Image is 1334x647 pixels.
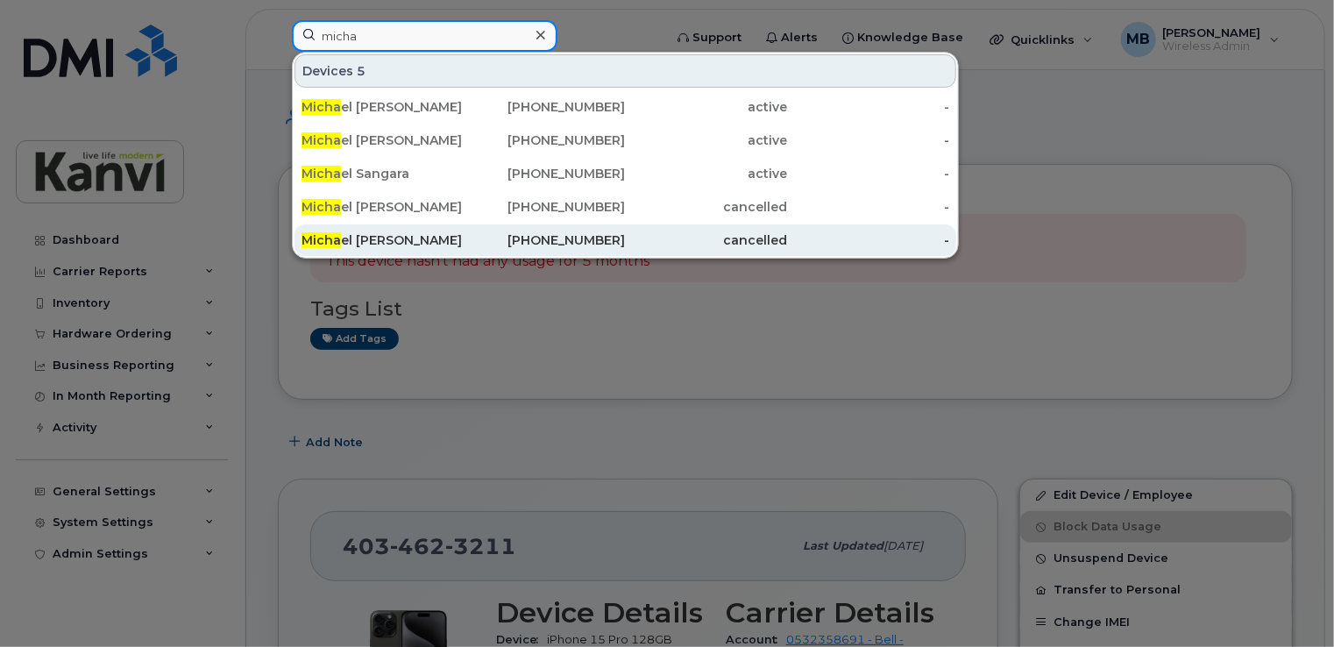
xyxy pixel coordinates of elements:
[294,124,956,156] a: Michael [PERSON_NAME][PHONE_NUMBER]active-
[787,198,949,216] div: -
[302,132,464,149] div: el [PERSON_NAME]
[787,132,949,149] div: -
[464,98,626,116] div: [PHONE_NUMBER]
[302,199,341,215] span: Micha
[302,232,341,248] span: Micha
[464,165,626,182] div: [PHONE_NUMBER]
[294,54,956,88] div: Devices
[626,231,788,249] div: cancelled
[294,191,956,223] a: Michael [PERSON_NAME][PHONE_NUMBER]cancelled-
[302,98,464,116] div: el [PERSON_NAME]
[302,165,464,182] div: el Sangara
[464,231,626,249] div: [PHONE_NUMBER]
[302,231,464,249] div: el [PERSON_NAME]
[626,132,788,149] div: active
[357,62,365,80] span: 5
[294,91,956,123] a: Michael [PERSON_NAME][PHONE_NUMBER]active-
[787,98,949,116] div: -
[787,165,949,182] div: -
[626,98,788,116] div: active
[464,132,626,149] div: [PHONE_NUMBER]
[626,198,788,216] div: cancelled
[302,99,341,115] span: Micha
[626,165,788,182] div: active
[294,158,956,189] a: Michael Sangara[PHONE_NUMBER]active-
[302,132,341,148] span: Micha
[464,198,626,216] div: [PHONE_NUMBER]
[302,166,341,181] span: Micha
[787,231,949,249] div: -
[294,224,956,256] a: Michael [PERSON_NAME][PHONE_NUMBER]cancelled-
[302,198,464,216] div: el [PERSON_NAME]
